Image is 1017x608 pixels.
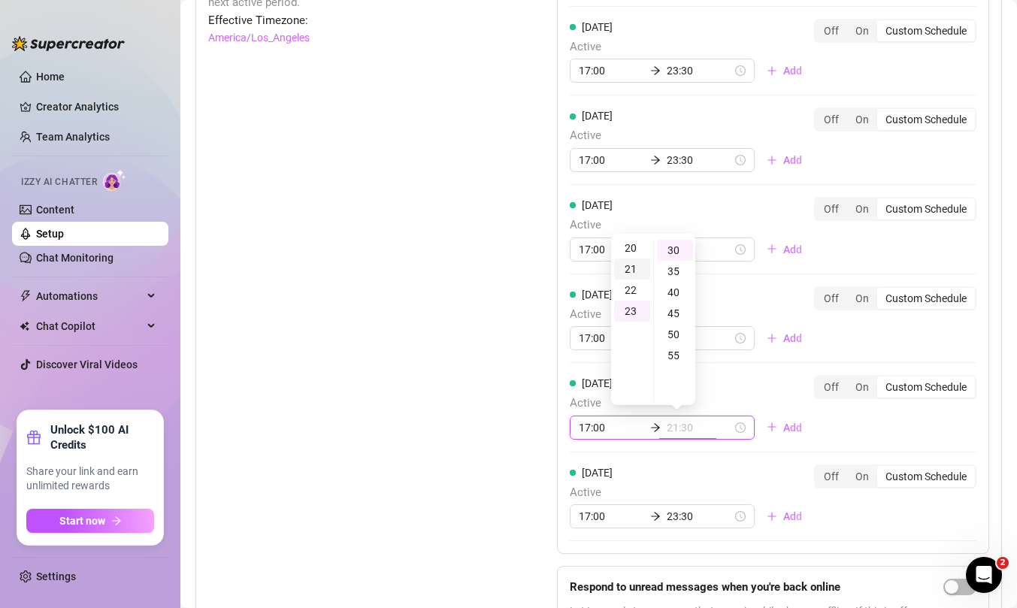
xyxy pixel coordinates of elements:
[877,20,975,41] div: Custom Schedule
[614,237,650,259] div: 20
[767,155,777,165] span: plus
[650,155,661,165] span: arrow-right
[657,345,693,366] div: 55
[814,107,976,132] div: segmented control
[650,422,661,433] span: arrow-right
[614,280,650,301] div: 22
[12,36,125,51] img: logo-BBDzfeDw.svg
[579,241,644,258] input: Start time
[816,377,847,398] div: Off
[783,332,802,344] span: Add
[755,504,814,528] button: Add
[657,261,693,282] div: 35
[783,422,802,434] span: Add
[36,252,114,264] a: Chat Monitoring
[582,467,613,479] span: [DATE]
[816,20,847,41] div: Off
[657,282,693,303] div: 40
[816,288,847,309] div: Off
[783,510,802,522] span: Add
[814,464,976,489] div: segmented control
[36,570,76,582] a: Settings
[579,62,644,79] input: Start time
[847,109,877,130] div: On
[755,416,814,440] button: Add
[783,244,802,256] span: Add
[816,466,847,487] div: Off
[36,204,74,216] a: Content
[767,65,777,76] span: plus
[650,65,661,76] span: arrow-right
[667,330,732,346] input: End time
[570,580,840,594] strong: Respond to unread messages when you're back online
[570,306,814,324] span: Active
[877,198,975,219] div: Custom Schedule
[570,38,814,56] span: Active
[20,290,32,302] span: thunderbolt
[877,466,975,487] div: Custom Schedule
[877,109,975,130] div: Custom Schedule
[657,324,693,345] div: 50
[755,148,814,172] button: Add
[847,20,877,41] div: On
[36,228,64,240] a: Setup
[36,284,143,308] span: Automations
[667,419,732,436] input: End time
[582,289,613,301] span: [DATE]
[50,422,154,452] strong: Unlock $100 AI Credits
[570,127,814,145] span: Active
[877,377,975,398] div: Custom Schedule
[570,216,814,234] span: Active
[847,377,877,398] div: On
[111,516,122,526] span: arrow-right
[36,358,138,371] a: Discover Viral Videos
[755,326,814,350] button: Add
[570,395,814,413] span: Active
[767,511,777,522] span: plus
[783,65,802,77] span: Add
[59,515,105,527] span: Start now
[570,484,814,502] span: Active
[814,375,976,399] div: segmented control
[767,244,777,254] span: plus
[755,237,814,262] button: Add
[26,430,41,445] span: gift
[847,466,877,487] div: On
[816,198,847,219] div: Off
[36,314,143,338] span: Chat Copilot
[582,21,613,33] span: [DATE]
[26,509,154,533] button: Start nowarrow-right
[667,241,732,258] input: End time
[579,152,644,168] input: Start time
[783,154,802,166] span: Add
[814,19,976,43] div: segmented control
[997,557,1009,569] span: 2
[20,321,29,331] img: Chat Copilot
[755,59,814,83] button: Add
[767,333,777,343] span: plus
[847,198,877,219] div: On
[657,303,693,324] div: 45
[579,508,644,525] input: Start time
[657,240,693,261] div: 30
[614,259,650,280] div: 21
[816,109,847,130] div: Off
[36,71,65,83] a: Home
[208,12,482,30] span: Effective Timezone:
[582,377,613,389] span: [DATE]
[667,508,732,525] input: End time
[814,197,976,221] div: segmented control
[208,29,310,46] a: America/Los_Angeles
[579,419,644,436] input: Start time
[877,288,975,309] div: Custom Schedule
[103,169,126,191] img: AI Chatter
[667,152,732,168] input: End time
[966,557,1002,593] iframe: Intercom live chat
[582,199,613,211] span: [DATE]
[814,286,976,310] div: segmented control
[767,422,777,432] span: plus
[614,301,650,322] div: 23
[667,62,732,79] input: End time
[21,175,97,189] span: Izzy AI Chatter
[36,95,156,119] a: Creator Analytics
